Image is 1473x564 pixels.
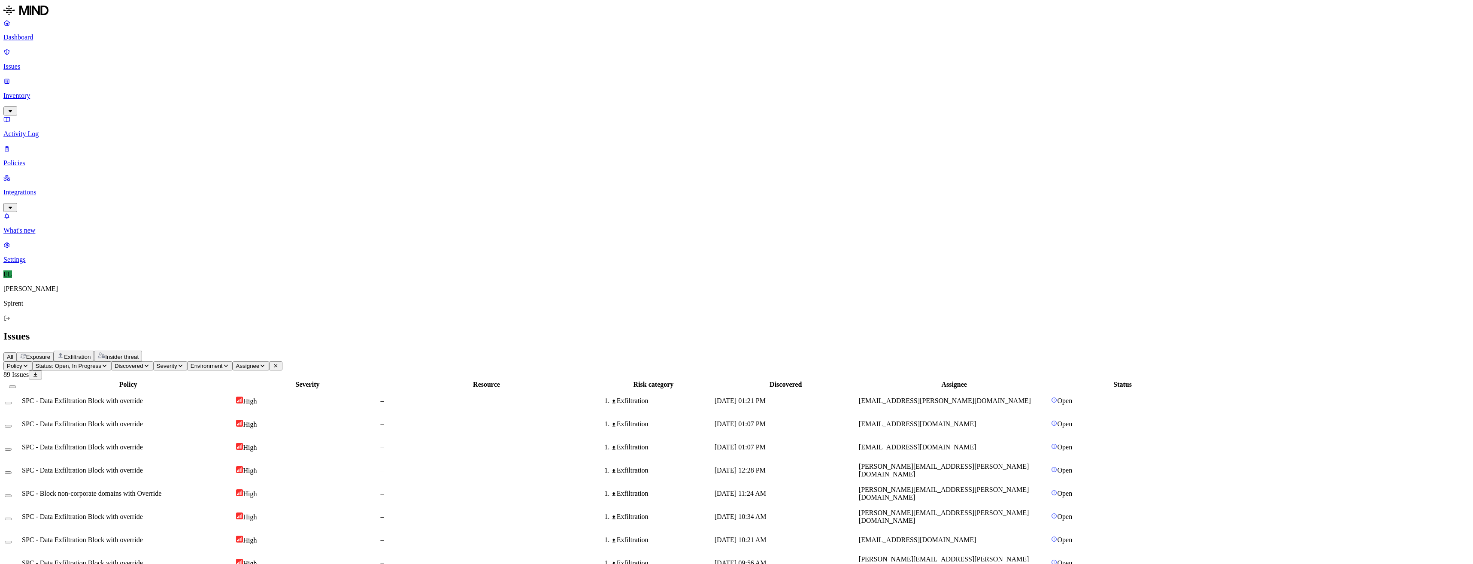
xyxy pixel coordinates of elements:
button: Select row [5,471,12,474]
span: Severity [157,363,177,369]
span: High [243,513,257,521]
div: Exfiltration [611,513,712,521]
span: Assignee [236,363,260,369]
div: Exfiltration [611,536,712,544]
img: status-open.svg [1051,513,1057,519]
img: status-open.svg [1051,536,1057,542]
img: status-open.svg [1051,443,1057,449]
div: Assignee [859,381,1050,388]
span: [EMAIL_ADDRESS][PERSON_NAME][DOMAIN_NAME] [859,397,1031,404]
span: SPC - Data Exfiltration Block with override [22,397,143,404]
span: [DATE] 11:24 AM [715,490,766,497]
span: 89 Issues [3,371,29,378]
span: [DATE] 01:07 PM [715,443,766,451]
span: SPC - Data Exfiltration Block with override [22,443,143,451]
img: severity-high.svg [236,536,243,543]
p: Spirent [3,300,1470,307]
button: Select row [5,402,12,404]
img: MIND [3,3,48,17]
span: [DATE] 10:34 AM [715,513,767,520]
span: Open [1057,513,1072,520]
span: Open [1057,420,1072,428]
span: High [243,537,257,544]
span: SPC - Data Exfiltration Block with override [22,536,143,543]
p: Issues [3,63,1470,70]
span: Discovered [115,363,143,369]
p: Settings [3,256,1470,264]
h2: Issues [3,331,1470,342]
span: Environment [191,363,223,369]
span: – [381,490,384,497]
div: Resource [381,381,593,388]
span: – [381,536,384,543]
span: Exposure [26,354,50,360]
span: SPC - Data Exfiltration Block with override [22,513,143,520]
div: Risk category [594,381,712,388]
span: High [243,444,257,451]
button: Select row [5,541,12,543]
span: EL [3,270,12,278]
span: Status: Open, In Progress [36,363,101,369]
img: severity-high.svg [236,397,243,403]
span: [EMAIL_ADDRESS][DOMAIN_NAME] [859,536,976,543]
span: Open [1057,397,1072,404]
span: [PERSON_NAME][EMAIL_ADDRESS][PERSON_NAME][DOMAIN_NAME] [859,509,1029,524]
img: severity-high.svg [236,420,243,427]
span: – [381,443,384,451]
span: All [7,354,13,360]
p: Policies [3,159,1470,167]
div: Exfiltration [611,397,712,405]
span: – [381,513,384,520]
div: Policy [22,381,234,388]
span: High [243,421,257,428]
button: Select row [5,494,12,497]
span: Open [1057,467,1072,474]
span: [DATE] 10:21 AM [715,536,767,543]
span: [DATE] 01:07 PM [715,420,766,428]
span: Exfiltration [64,354,91,360]
img: severity-high.svg [236,512,243,519]
p: Activity Log [3,130,1470,138]
span: [EMAIL_ADDRESS][DOMAIN_NAME] [859,420,976,428]
img: status-open.svg [1051,397,1057,403]
span: Policy [7,363,22,369]
span: Insider threat [105,354,139,360]
p: What's new [3,227,1470,234]
p: Integrations [3,188,1470,196]
img: severity-high.svg [236,489,243,496]
div: Severity [236,381,379,388]
div: Discovered [715,381,857,388]
div: Exfiltration [611,490,712,497]
span: Open [1057,443,1072,451]
span: [EMAIL_ADDRESS][DOMAIN_NAME] [859,443,976,451]
div: Exfiltration [611,443,712,451]
img: severity-high.svg [236,443,243,450]
span: – [381,420,384,428]
span: High [243,467,257,474]
button: Select all [9,385,16,388]
p: Inventory [3,92,1470,100]
img: severity-high.svg [236,466,243,473]
span: SPC - Data Exfiltration Block with override [22,467,143,474]
span: Open [1057,490,1072,497]
img: status-open.svg [1051,467,1057,473]
button: Select row [5,518,12,520]
p: Dashboard [3,33,1470,41]
button: Select row [5,448,12,451]
span: Open [1057,536,1072,543]
span: [PERSON_NAME][EMAIL_ADDRESS][PERSON_NAME][DOMAIN_NAME] [859,486,1029,501]
span: [DATE] 01:21 PM [715,397,766,404]
img: status-open.svg [1051,490,1057,496]
span: [PERSON_NAME][EMAIL_ADDRESS][PERSON_NAME][DOMAIN_NAME] [859,463,1029,478]
span: – [381,397,384,404]
span: SPC - Block non-corporate domains with Override [22,490,161,497]
span: High [243,490,257,497]
span: High [243,397,257,405]
button: Select row [5,425,12,428]
span: – [381,467,384,474]
img: status-open.svg [1051,420,1057,426]
span: SPC - Data Exfiltration Block with override [22,420,143,428]
div: Status [1051,381,1194,388]
div: Exfiltration [611,420,712,428]
span: [DATE] 12:28 PM [715,467,766,474]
